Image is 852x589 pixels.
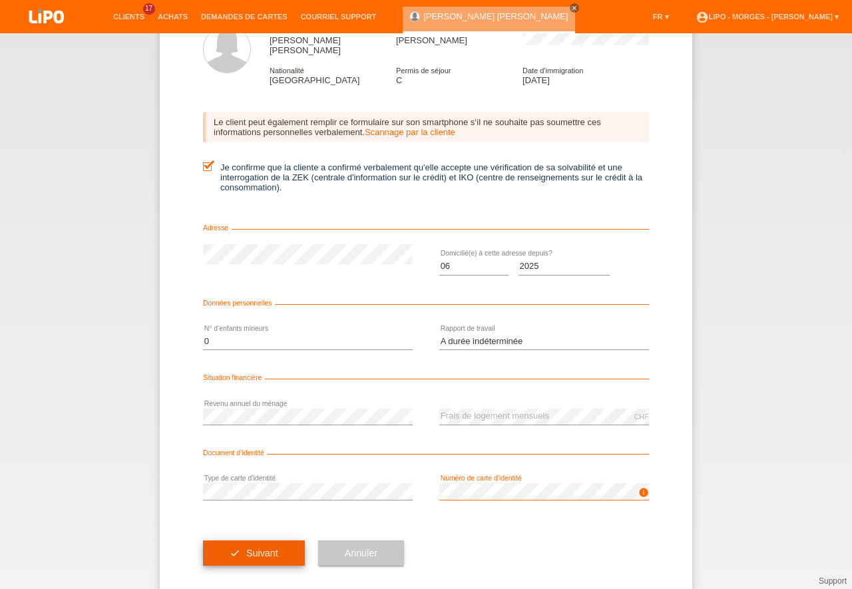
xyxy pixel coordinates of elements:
span: Adresse [203,224,232,232]
a: Scannage par la cliente [365,127,455,137]
div: Le client peut également remplir ce formulaire sur son smartphone s‘il ne souhaite pas soumettre ... [203,112,649,142]
a: FR ▾ [646,13,676,21]
span: Suivant [246,548,278,558]
span: Date d'immigration [523,67,583,75]
a: info [638,491,649,499]
a: account_circleLIPO - Morges - [PERSON_NAME] ▾ [689,13,845,21]
button: check Suivant [203,540,305,566]
a: close [570,3,579,13]
div: CHF [634,413,649,421]
a: Support [819,576,847,586]
span: 17 [143,3,155,15]
div: [DATE] [523,65,649,85]
a: Demandes de cartes [194,13,294,21]
div: C [396,65,523,85]
label: Je confirme que la cliente a confirmé verbalement qu'elle accepte une vérification de sa solvabil... [203,162,649,192]
a: LIPO pay [13,27,80,37]
i: close [571,5,578,11]
button: Annuler [318,540,404,566]
i: check [230,548,240,558]
span: Permis de séjour [396,67,451,75]
i: info [638,487,649,498]
a: Clients [106,13,151,21]
i: account_circle [696,11,709,24]
span: Situation financière [203,374,265,381]
span: Annuler [345,548,377,558]
a: Courriel Support [294,13,383,21]
div: [PERSON_NAME] [396,25,523,45]
span: Document d’identité [203,449,268,457]
div: [GEOGRAPHIC_DATA] [270,65,396,85]
a: [PERSON_NAME] [PERSON_NAME] [423,11,568,21]
span: Nationalité [270,67,304,75]
a: Achats [151,13,194,21]
span: Données personnelles [203,299,275,307]
div: [PERSON_NAME] [PERSON_NAME] [270,25,396,55]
